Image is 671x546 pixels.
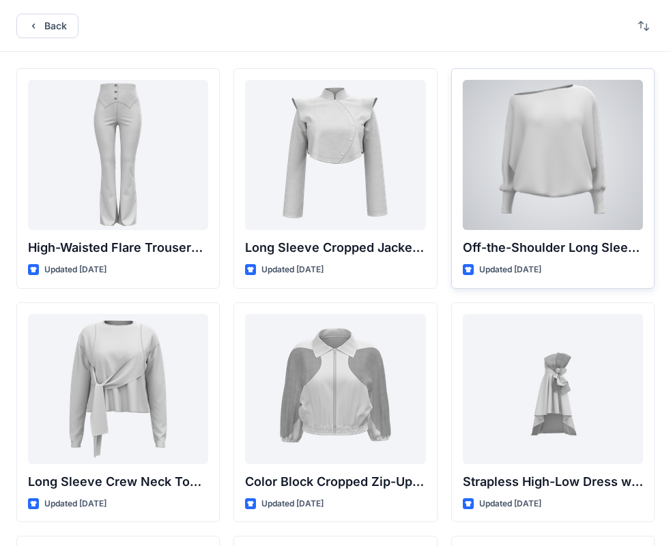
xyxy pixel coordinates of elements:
p: Strapless High-Low Dress with Side Bow Detail [463,472,643,491]
a: Long Sleeve Cropped Jacket with Mandarin Collar and Shoulder Detail [245,80,425,230]
a: Color Block Cropped Zip-Up Jacket with Sheer Sleeves [245,314,425,464]
p: Long Sleeve Cropped Jacket with Mandarin Collar and Shoulder Detail [245,238,425,257]
p: Updated [DATE] [44,263,106,277]
p: Off-the-Shoulder Long Sleeve Top [463,238,643,257]
p: Updated [DATE] [44,497,106,511]
p: Updated [DATE] [479,497,541,511]
a: Long Sleeve Crew Neck Top with Asymmetrical Tie Detail [28,314,208,464]
a: Strapless High-Low Dress with Side Bow Detail [463,314,643,464]
p: High-Waisted Flare Trousers with Button Detail [28,238,208,257]
p: Long Sleeve Crew Neck Top with Asymmetrical Tie Detail [28,472,208,491]
p: Color Block Cropped Zip-Up Jacket with Sheer Sleeves [245,472,425,491]
a: High-Waisted Flare Trousers with Button Detail [28,80,208,230]
p: Updated [DATE] [261,497,324,511]
a: Off-the-Shoulder Long Sleeve Top [463,80,643,230]
p: Updated [DATE] [261,263,324,277]
button: Back [16,14,78,38]
p: Updated [DATE] [479,263,541,277]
